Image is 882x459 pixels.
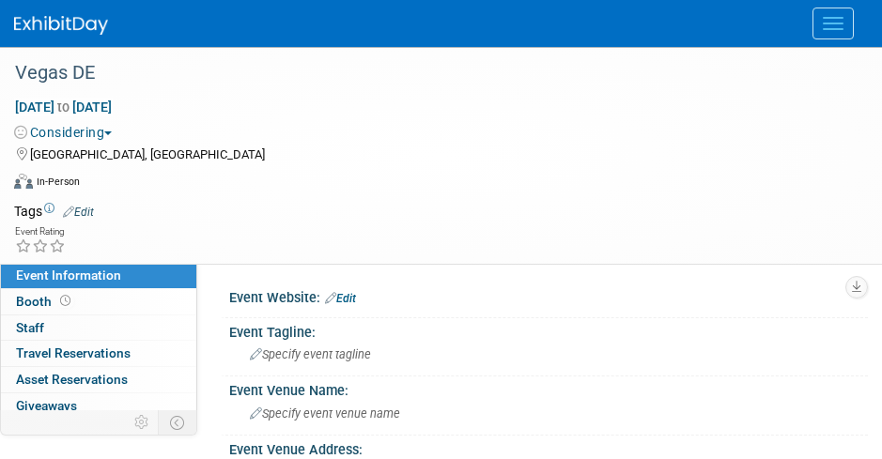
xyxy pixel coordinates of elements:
[14,171,859,199] div: Event Format
[16,398,77,413] span: Giveaways
[126,410,159,435] td: Personalize Event Tab Strip
[1,393,196,419] a: Giveaways
[30,147,265,161] span: [GEOGRAPHIC_DATA], [GEOGRAPHIC_DATA]
[159,410,197,435] td: Toggle Event Tabs
[16,294,74,309] span: Booth
[16,320,44,335] span: Staff
[14,123,119,142] button: Considering
[812,8,854,39] button: Menu
[15,227,66,237] div: Event Rating
[1,341,196,366] a: Travel Reservations
[1,315,196,341] a: Staff
[14,99,113,115] span: [DATE] [DATE]
[325,292,356,305] a: Edit
[56,294,74,308] span: Booth not reserved yet
[229,283,868,308] div: Event Website:
[36,175,80,189] div: In-Person
[8,56,844,90] div: Vegas DE
[16,372,128,387] span: Asset Reservations
[16,345,131,360] span: Travel Reservations
[14,16,108,35] img: ExhibitDay
[1,367,196,392] a: Asset Reservations
[54,99,72,115] span: to
[250,406,400,421] span: Specify event venue name
[1,289,196,314] a: Booth
[229,436,868,459] div: Event Venue Address:
[14,202,94,221] td: Tags
[229,376,868,400] div: Event Venue Name:
[250,347,371,361] span: Specify event tagline
[16,268,121,283] span: Event Information
[229,318,868,342] div: Event Tagline:
[14,174,33,189] img: Format-Inperson.png
[63,206,94,219] a: Edit
[1,263,196,288] a: Event Information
